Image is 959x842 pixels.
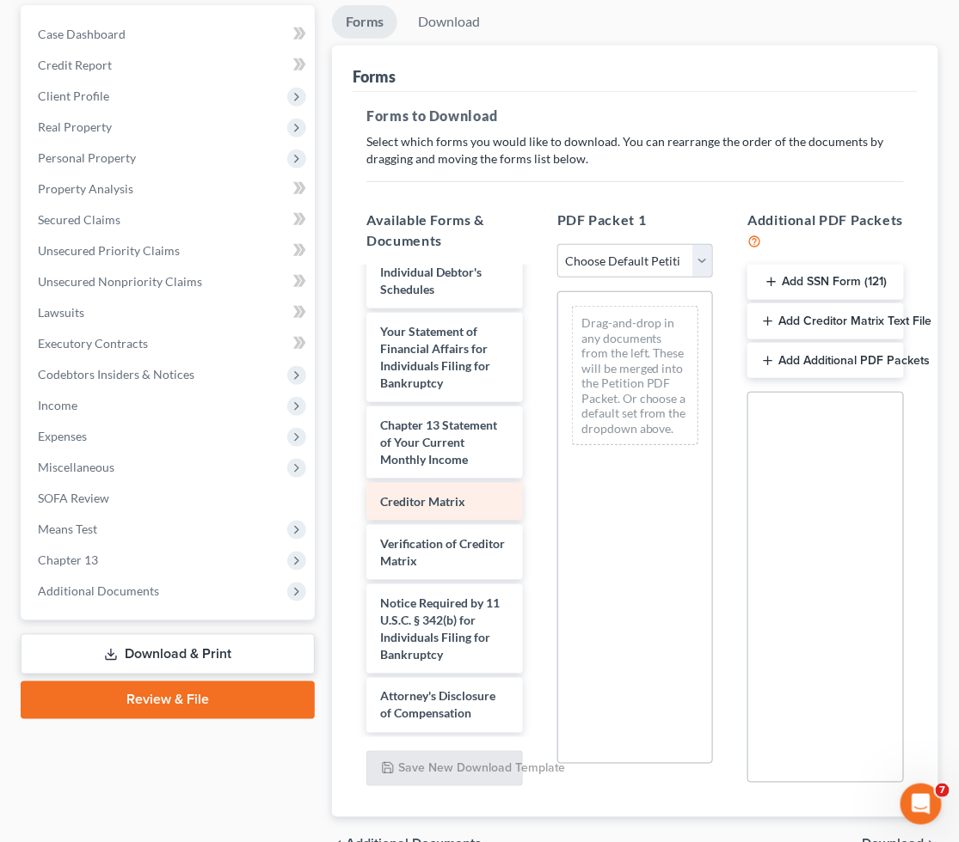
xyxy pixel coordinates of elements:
div: Drag-and-drop in any documents from the left. These will be merged into the Petition PDF Packet. ... [572,306,699,445]
a: Case Dashboard [24,19,315,50]
button: Add SSN Form (121) [747,265,904,301]
a: SOFA Review [24,483,315,514]
a: Download & Print [21,634,315,674]
span: Property Analysis [38,181,133,196]
span: Verification of Creditor Matrix [380,536,505,568]
a: Download [404,5,494,39]
a: Unsecured Nonpriority Claims [24,266,315,297]
a: Lawsuits [24,297,315,328]
span: Creditor Matrix [380,494,465,509]
a: Executory Contracts [24,328,315,359]
span: Income [38,398,77,412]
span: Declaration About an Individual Debtor's Schedules [380,247,495,296]
span: Unsecured Nonpriority Claims [38,274,202,289]
span: Unsecured Priority Claims [38,243,180,258]
span: Your Statement of Financial Affairs for Individuals Filing for Bankruptcy [380,324,490,390]
span: Notice Required by 11 U.S.C. § 342(b) for Individuals Filing for Bankruptcy [380,595,500,662]
iframe: Intercom live chat [901,784,942,825]
span: 7 [936,784,950,797]
a: Forms [332,5,397,39]
span: Real Property [38,119,112,134]
a: Credit Report [24,50,315,81]
span: Chapter 13 [38,552,98,567]
span: Miscellaneous [38,460,114,474]
p: Select which forms you would like to download. You can rearrange the order of the documents by dr... [366,133,904,168]
span: Secured Claims [38,212,120,227]
button: Add Additional PDF Packets [747,343,904,379]
h5: PDF Packet 1 [557,210,714,230]
span: Additional Documents [38,583,159,598]
button: Save New Download Template [366,751,523,787]
span: Codebtors Insiders & Notices [38,367,194,381]
h5: Additional PDF Packets [747,210,904,251]
span: Lawsuits [38,305,84,320]
a: Property Analysis [24,174,315,204]
h5: Available Forms & Documents [366,210,523,251]
span: Attorney's Disclosure of Compensation [380,689,495,721]
a: Unsecured Priority Claims [24,235,315,266]
span: SOFA Review [38,491,109,505]
div: Forms [353,66,396,87]
a: Secured Claims [24,204,315,235]
span: Client Profile [38,88,109,103]
span: Means Test [38,522,97,536]
span: Chapter 13 Statement of Your Current Monthly Income [380,418,497,467]
button: Add Creditor Matrix Text File [747,303,904,339]
span: Executory Contracts [38,336,148,351]
span: Expenses [38,429,87,443]
span: Case Dashboard [38,27,126,41]
h5: Forms to Download [366,106,904,126]
span: Personal Property [38,150,136,165]
span: Credit Report [38,58,112,72]
a: Review & File [21,681,315,719]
